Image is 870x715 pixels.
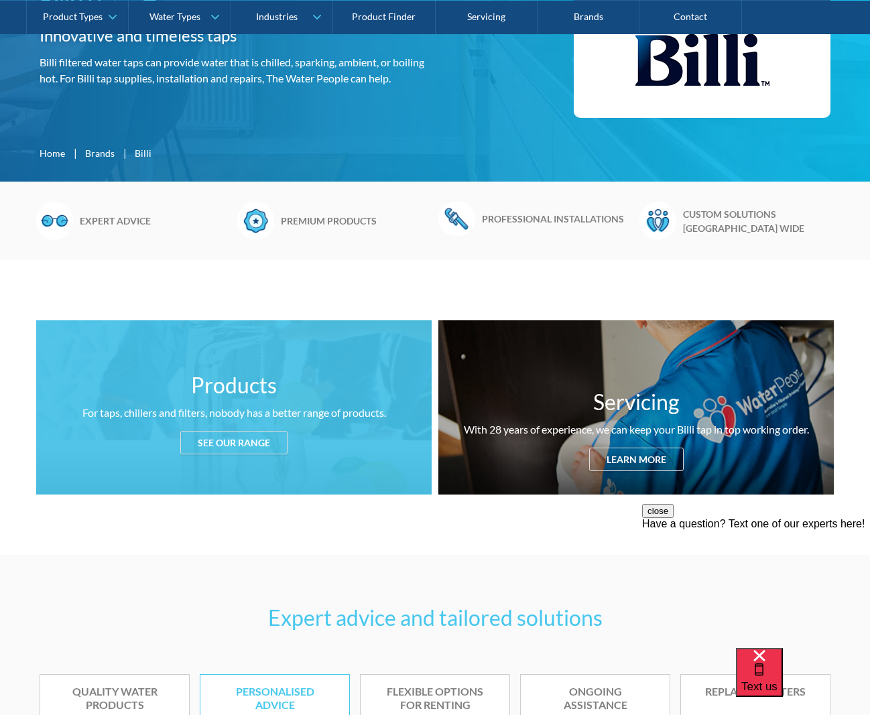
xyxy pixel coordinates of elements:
[82,405,386,421] div: For taps, chillers and filters, nobody has a better range of products.
[593,386,679,418] h3: Servicing
[736,648,870,715] iframe: podium webchat widget bubble
[149,11,200,22] div: Water Types
[464,421,809,438] div: With 28 years of experience, we can keep your Billi tap in top working order.
[72,145,78,161] div: |
[642,504,870,665] iframe: podium webchat widget prompt
[80,214,231,228] h6: Expert advice
[36,202,73,239] img: Glasses
[482,212,633,226] h6: Professional installations
[237,202,274,239] img: Badge
[135,146,151,160] div: Billi
[256,11,298,22] div: Industries
[40,23,430,48] h2: Innovative and timeless taps
[381,685,489,713] div: Flexible options for renting
[40,146,65,160] a: Home
[40,602,830,634] h3: Expert advice and tailored solutions
[85,146,115,160] a: Brands
[180,431,288,454] div: See our range
[36,320,432,495] a: ProductsFor taps, chillers and filters, nobody has a better range of products.See our range
[589,448,684,471] div: Learn more
[191,369,277,401] h3: Products
[541,685,649,713] div: Ongoing assistance
[701,685,810,699] div: Replacing Filters
[60,685,169,713] div: Quality water products
[281,214,432,228] h6: Premium products
[121,145,128,161] div: |
[40,54,430,86] p: Billi filtered water taps can provide water that is chilled, sparking, ambient, or boiling hot. F...
[635,15,769,105] img: Billi
[438,320,834,495] a: ServicingWith 28 years of experience, we can keep your Billi tap in top working order.Learn more
[639,202,676,239] img: Waterpeople Symbol
[438,202,475,235] img: Wrench
[683,207,834,235] h6: Custom solutions [GEOGRAPHIC_DATA] wide
[43,11,103,22] div: Product Types
[221,685,329,713] div: Personalised advice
